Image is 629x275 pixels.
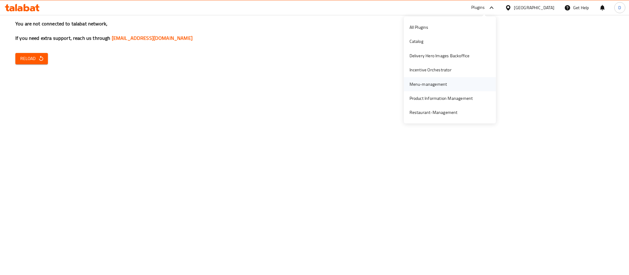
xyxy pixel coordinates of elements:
div: [GEOGRAPHIC_DATA] [514,4,554,11]
div: All Plugins [410,24,429,31]
div: Menu-management [410,81,447,88]
a: [EMAIL_ADDRESS][DOMAIN_NAME] [112,33,192,43]
span: Reload [20,55,43,62]
div: Delivery Hero Images Backoffice [410,52,470,59]
div: Product Information Management [410,95,473,102]
h3: You are not connected to talabat network, If you need extra support, reach us through [15,20,614,42]
div: Plugins [471,4,485,11]
span: D [618,4,621,11]
div: Restaurant-Management [410,109,458,116]
div: Incentive Orchestrator [410,66,452,73]
button: Reload [15,53,48,64]
div: Catalog [410,38,423,45]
